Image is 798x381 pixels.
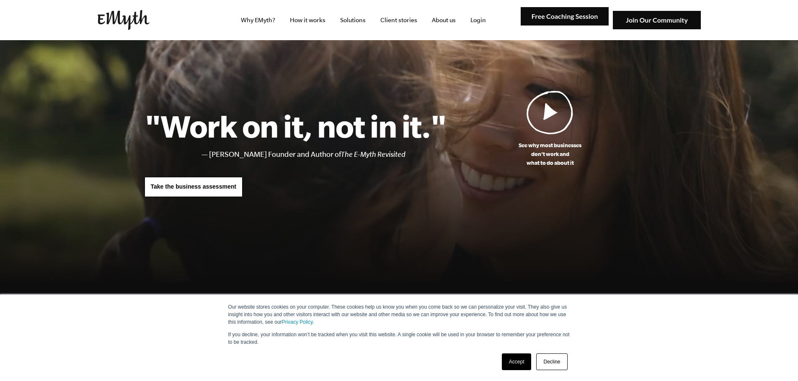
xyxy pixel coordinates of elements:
[447,90,654,167] a: See why most businessesdon't work andwhat to do about it
[502,353,532,370] a: Accept
[447,141,654,167] p: See why most businesses don't work and what to do about it
[527,90,573,134] img: Play Video
[145,177,243,197] a: Take the business assessment
[98,10,150,30] img: EMyth
[521,7,609,26] img: Free Coaching Session
[341,150,405,159] i: The E-Myth Revisited
[145,107,447,144] h1: "Work on it, not in it."
[536,353,567,370] a: Decline
[282,319,313,325] a: Privacy Policy
[613,11,701,30] img: Join Our Community
[209,148,447,161] li: [PERSON_NAME] Founder and Author of
[228,303,570,326] p: Our website stores cookies on your computer. These cookies help us know you when you come back so...
[151,183,236,190] span: Take the business assessment
[228,331,570,346] p: If you decline, your information won’t be tracked when you visit this website. A single cookie wi...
